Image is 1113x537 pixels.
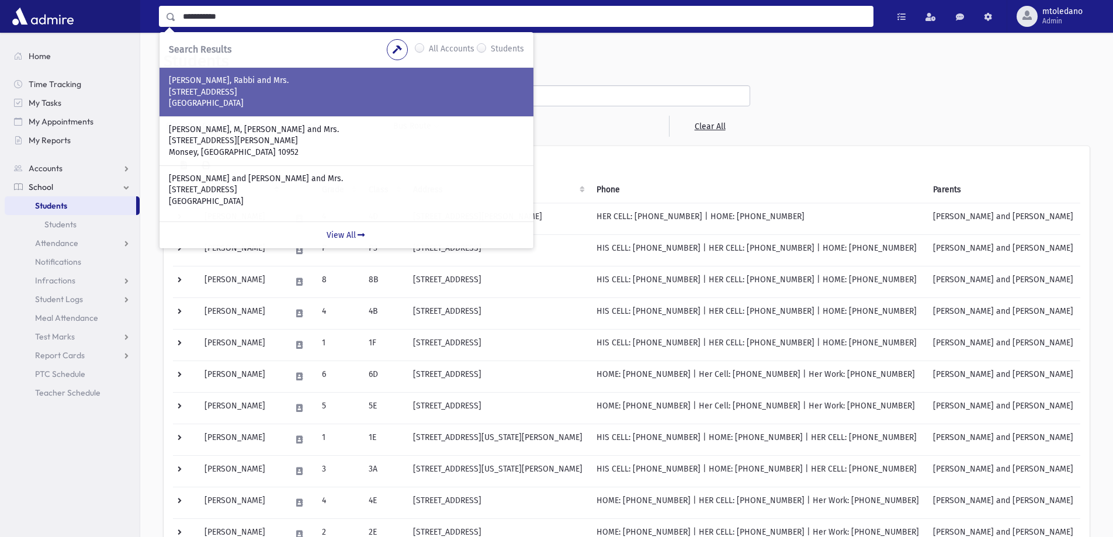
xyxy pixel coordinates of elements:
[315,266,362,297] td: 8
[197,329,284,361] td: [PERSON_NAME]
[406,329,590,361] td: [STREET_ADDRESS]
[926,361,1080,392] td: [PERSON_NAME] and [PERSON_NAME]
[197,266,284,297] td: [PERSON_NAME]
[406,234,590,266] td: [STREET_ADDRESS]
[926,266,1080,297] td: [PERSON_NAME] and [PERSON_NAME]
[35,350,85,361] span: Report Cards
[926,329,1080,361] td: [PERSON_NAME] and [PERSON_NAME]
[406,266,590,297] td: [STREET_ADDRESS]
[926,392,1080,424] td: [PERSON_NAME] and [PERSON_NAME]
[35,331,75,342] span: Test Marks
[29,116,93,127] span: My Appointments
[362,424,406,455] td: 1E
[315,392,362,424] td: 5
[315,361,362,392] td: 6
[197,392,284,424] td: [PERSON_NAME]
[169,196,524,207] p: [GEOGRAPHIC_DATA]
[9,5,77,28] img: AdmirePro
[5,346,140,365] a: Report Cards
[169,147,524,158] p: Monsey, [GEOGRAPHIC_DATA] 10952
[362,487,406,518] td: 4E
[590,176,926,203] th: Phone
[169,124,524,136] p: [PERSON_NAME], M, [PERSON_NAME] and Mrs.
[5,215,140,234] a: Students
[590,266,926,297] td: HIS CELL: [PHONE_NUMBER] | HER CELL: [PHONE_NUMBER] | HOME: [PHONE_NUMBER]
[35,313,98,323] span: Meal Attendance
[5,290,140,309] a: Student Logs
[590,361,926,392] td: HOME: [PHONE_NUMBER] | Her Cell: [PHONE_NUMBER] | Her Work: [PHONE_NUMBER]
[35,257,81,267] span: Notifications
[406,487,590,518] td: [STREET_ADDRESS]
[1042,16,1083,26] span: Admin
[35,238,78,248] span: Attendance
[5,234,140,252] a: Attendance
[5,309,140,327] a: Meal Attendance
[197,455,284,487] td: [PERSON_NAME]
[29,98,61,108] span: My Tasks
[29,51,51,61] span: Home
[169,135,524,147] p: [STREET_ADDRESS][PERSON_NAME]
[590,329,926,361] td: HIS CELL: [PHONE_NUMBER] | HER CELL: [PHONE_NUMBER] | HOME: [PHONE_NUMBER]
[169,98,524,109] p: [GEOGRAPHIC_DATA]
[590,297,926,329] td: HIS CELL: [PHONE_NUMBER] | HER CELL: [PHONE_NUMBER] | HOME: [PHONE_NUMBER]
[5,271,140,290] a: Infractions
[315,455,362,487] td: 3
[197,361,284,392] td: [PERSON_NAME]
[169,75,524,86] p: [PERSON_NAME], Rabbi and Mrs.
[5,252,140,271] a: Notifications
[406,392,590,424] td: [STREET_ADDRESS]
[590,234,926,266] td: HIS CELL: [PHONE_NUMBER] | HER CELL: [PHONE_NUMBER] | HOME: [PHONE_NUMBER]
[176,6,873,27] input: Search
[491,43,524,57] label: Students
[926,234,1080,266] td: [PERSON_NAME] and [PERSON_NAME]
[590,424,926,455] td: HIS CELL: [PHONE_NUMBER] | HOME: [PHONE_NUMBER] | HER CELL: [PHONE_NUMBER]
[169,184,524,196] p: [STREET_ADDRESS]
[1042,7,1083,16] span: mtoledano
[35,369,85,379] span: PTC Schedule
[5,131,140,150] a: My Reports
[362,455,406,487] td: 3A
[315,297,362,329] td: 4
[429,43,474,57] label: All Accounts
[5,383,140,402] a: Teacher Schedule
[926,176,1080,203] th: Parents
[362,361,406,392] td: 6D
[362,392,406,424] td: 5E
[29,79,81,89] span: Time Tracking
[35,200,67,211] span: Students
[362,234,406,266] td: P3
[5,159,140,178] a: Accounts
[5,327,140,346] a: Test Marks
[169,86,524,98] p: [STREET_ADDRESS]
[5,178,140,196] a: School
[197,234,284,266] td: [PERSON_NAME]
[29,163,63,174] span: Accounts
[926,203,1080,234] td: [PERSON_NAME] and [PERSON_NAME]
[5,75,140,93] a: Time Tracking
[315,424,362,455] td: 1
[160,221,533,248] a: View All
[29,182,53,192] span: School
[590,392,926,424] td: HOME: [PHONE_NUMBER] | Her Cell: [PHONE_NUMBER] | Her Work: [PHONE_NUMBER]
[5,365,140,383] a: PTC Schedule
[406,455,590,487] td: [STREET_ADDRESS][US_STATE][PERSON_NAME]
[315,487,362,518] td: 4
[35,275,75,286] span: Infractions
[35,387,100,398] span: Teacher Schedule
[197,297,284,329] td: [PERSON_NAME]
[5,47,140,65] a: Home
[926,424,1080,455] td: [PERSON_NAME] and [PERSON_NAME]
[926,455,1080,487] td: [PERSON_NAME] and [PERSON_NAME]
[406,297,590,329] td: [STREET_ADDRESS]
[35,294,83,304] span: Student Logs
[406,424,590,455] td: [STREET_ADDRESS][US_STATE][PERSON_NAME]
[590,203,926,234] td: HER CELL: [PHONE_NUMBER] | HOME: [PHONE_NUMBER]
[169,44,231,55] span: Search Results
[315,234,362,266] td: P
[669,116,750,137] a: Clear All
[590,487,926,518] td: HOME: [PHONE_NUMBER] | HER CELL: [PHONE_NUMBER] | Her Work: [PHONE_NUMBER]
[29,135,71,145] span: My Reports
[315,329,362,361] td: 1
[362,266,406,297] td: 8B
[197,424,284,455] td: [PERSON_NAME]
